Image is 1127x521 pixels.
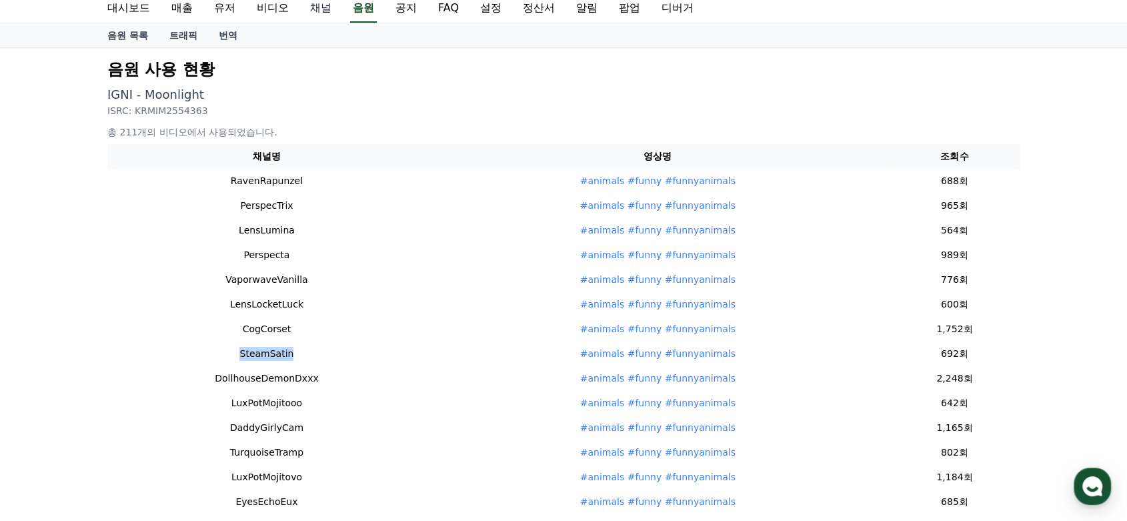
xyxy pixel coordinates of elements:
[580,422,736,433] a: #animals #funny #funnyanimals
[890,292,1020,317] td: 600회
[890,169,1020,193] td: 688회
[107,268,426,292] td: VaporwaveVanilla
[890,243,1020,268] td: 989회
[107,292,426,317] td: LensLocketLuck
[107,243,426,268] td: Perspecta
[107,85,1020,104] p: IGNI - Moonlight
[97,23,159,47] a: 음원 목록
[580,348,736,359] a: #animals #funny #funnyanimals
[580,274,736,285] a: #animals #funny #funnyanimals
[890,440,1020,465] td: 802회
[107,366,426,391] td: DollhouseDemonDxxx
[580,496,736,507] a: #animals #funny #funnyanimals
[107,104,1020,117] p: ISRC: KRMIM2554363
[107,218,426,243] td: LensLumina
[197,430,230,441] span: Settings
[580,398,736,408] a: #animals #funny #funnyanimals
[34,430,57,441] span: Home
[107,391,426,416] td: LuxPotMojitooo
[580,225,736,235] a: #animals #funny #funnyanimals
[111,431,150,442] span: Messages
[580,324,736,334] a: #animals #funny #funnyanimals
[580,249,736,260] a: #animals #funny #funnyanimals
[580,200,736,211] a: #animals #funny #funnyanimals
[107,342,426,366] td: SteamSatin
[890,193,1020,218] td: 965회
[107,416,426,440] td: DaddyGirlyCam
[107,317,426,342] td: CogCorset
[890,317,1020,342] td: 1,752회
[4,410,88,444] a: Home
[107,465,426,490] td: LuxPotMojitovo
[208,23,248,47] a: 번역
[890,465,1020,490] td: 1,184회
[890,490,1020,514] td: 685회
[88,410,172,444] a: Messages
[159,23,208,47] a: 트래픽
[107,490,426,514] td: EyesEchoEux
[107,193,426,218] td: PerspecTrix
[426,144,890,169] th: 영상명
[890,416,1020,440] td: 1,165회
[890,268,1020,292] td: 776회
[890,391,1020,416] td: 642회
[580,373,736,384] a: #animals #funny #funnyanimals
[107,169,426,193] td: RavenRapunzel
[107,59,1020,80] h2: 음원 사용 현황
[890,366,1020,391] td: 2,248회
[580,472,736,482] a: #animals #funny #funnyanimals
[890,218,1020,243] td: 564회
[890,342,1020,366] td: 692회
[580,299,736,310] a: #animals #funny #funnyanimals
[107,144,426,169] th: 채널명
[580,175,736,186] a: #animals #funny #funnyanimals
[107,125,1020,139] p: 총 211개의 비디오에서 사용되었습니다.
[580,447,736,458] a: #animals #funny #funnyanimals
[107,440,426,465] td: TurquoiseTramp
[172,410,256,444] a: Settings
[890,144,1020,169] th: 조회수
